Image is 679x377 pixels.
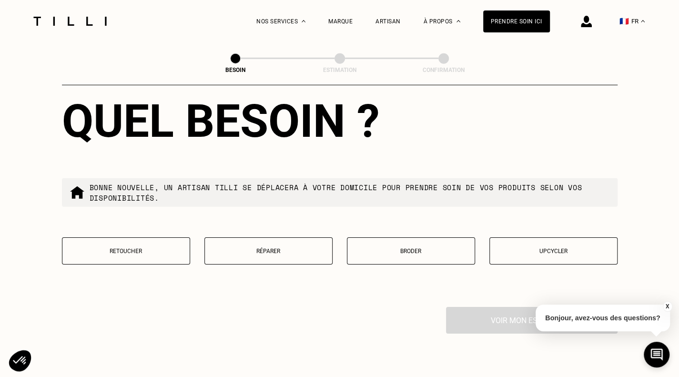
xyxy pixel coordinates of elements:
div: Quel besoin ? [62,94,618,148]
div: Estimation [292,67,387,73]
button: X [662,301,672,312]
a: Artisan [375,18,401,25]
p: Bonne nouvelle, un artisan tilli se déplacera à votre domicile pour prendre soin de vos produits ... [90,182,610,203]
img: Menu déroulant [302,20,305,22]
p: Retoucher [67,248,185,255]
p: Broder [352,248,470,255]
span: 🇫🇷 [619,17,629,26]
p: Réparer [210,248,327,255]
img: Logo du service de couturière Tilli [30,17,110,26]
a: Marque [328,18,353,25]
img: commande à domicile [70,185,85,200]
img: Menu déroulant à propos [456,20,460,22]
button: Réparer [204,237,333,265]
img: icône connexion [581,16,592,27]
button: Broder [347,237,475,265]
p: Bonjour, avez-vous des questions? [536,305,670,331]
a: Prendre soin ici [483,10,550,32]
button: Upcycler [489,237,618,265]
p: Upcycler [495,248,612,255]
div: Besoin [188,67,283,73]
img: menu déroulant [641,20,645,22]
button: Retoucher [62,237,190,265]
div: Confirmation [396,67,491,73]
